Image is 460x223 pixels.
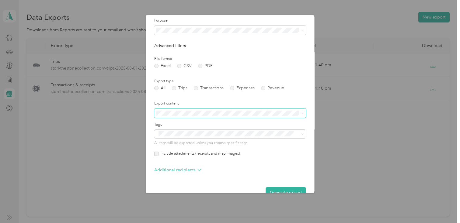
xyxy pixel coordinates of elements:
label: Excel [154,64,171,68]
label: Trips [172,86,187,90]
p: Additional recipients [154,167,201,173]
p: Advanced filters [154,43,306,49]
label: Revenue [261,86,284,90]
label: All [154,86,166,90]
p: All tags will be exported unless you choose specific tags. [154,140,306,146]
iframe: Everlance-gr Chat Button Frame [426,189,460,223]
label: Transactions [194,86,224,90]
button: Generate export [266,187,306,198]
label: Include attachments (receipts and map images) [159,151,240,156]
label: CSV [177,64,192,68]
label: Expenses [230,86,255,90]
label: Tags [154,122,306,128]
label: Export content [154,101,306,106]
label: File format [154,56,306,62]
label: Export type [154,79,306,84]
label: PDF [198,64,213,68]
label: Purpose [154,18,306,23]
